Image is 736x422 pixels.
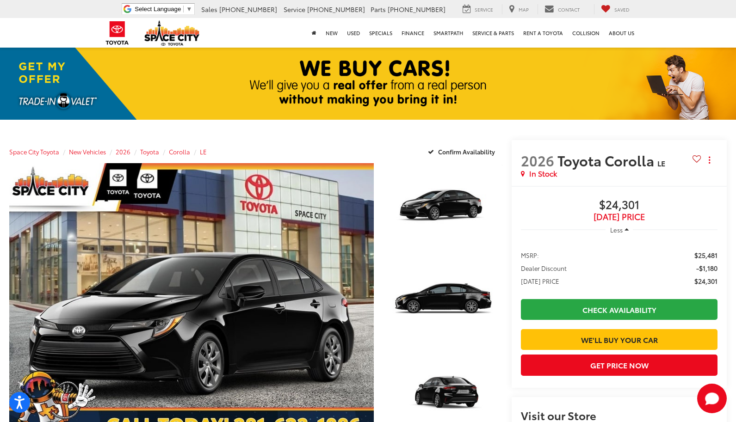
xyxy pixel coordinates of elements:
a: Expand Photo 2 [384,257,502,346]
span: MSRP: [521,251,539,260]
a: Rent a Toyota [519,18,568,48]
span: Service [475,6,493,13]
a: Service [456,4,500,14]
span: Less [610,226,623,234]
a: SmartPath [429,18,468,48]
img: Space City Toyota [144,20,200,46]
img: 2026 Toyota Corolla LE [383,256,503,347]
span: [DATE] Price [521,212,717,221]
span: ​ [183,6,184,12]
a: Home [307,18,321,48]
h2: Visit our Store [521,409,717,421]
a: Used [342,18,365,48]
span: Map [519,6,529,13]
button: Less [606,221,633,238]
button: Confirm Availability [423,143,503,159]
span: [PHONE_NUMBER] [219,5,277,14]
a: LE [200,147,207,156]
span: $25,481 [694,251,717,260]
a: Map [502,4,536,14]
a: New Vehicles [69,147,106,156]
a: Service & Parts [468,18,519,48]
button: Actions [701,152,717,168]
a: Specials [365,18,397,48]
span: $24,301 [521,198,717,212]
a: 2026 [116,147,130,156]
a: Collision [568,18,604,48]
span: Sales [201,5,217,14]
span: [PHONE_NUMBER] [388,5,445,14]
a: Select Language​ [135,6,192,12]
span: Parts [371,5,386,14]
a: Expand Photo 1 [384,163,502,252]
a: Space City Toyota [9,147,59,156]
span: Contact [558,6,580,13]
a: My Saved Vehicles [594,4,637,14]
a: New [321,18,342,48]
button: Get Price Now [521,355,717,375]
span: $24,301 [694,276,717,286]
img: Toyota [100,18,135,48]
span: LE [657,158,665,168]
a: About Us [604,18,639,48]
a: Contact [538,4,587,14]
a: Toyota [140,147,159,156]
span: Service [284,5,305,14]
span: [PHONE_NUMBER] [307,5,365,14]
a: Check Availability [521,299,717,320]
span: Toyota Corolla [557,150,657,170]
span: In Stock [529,168,557,179]
span: -$1,180 [696,263,717,273]
button: Toggle Chat Window [697,384,727,413]
span: Dealer Discount [521,263,567,273]
span: Saved [614,6,630,13]
a: Corolla [169,147,190,156]
svg: Start Chat [697,384,727,413]
span: 2026 [521,150,554,170]
span: ▼ [186,6,192,12]
span: Confirm Availability [438,147,495,156]
a: We'll Buy Your Car [521,329,717,350]
img: 2026 Toyota Corolla LE [383,162,503,253]
span: Select Language [135,6,181,12]
span: dropdown dots [709,156,710,164]
span: [DATE] PRICE [521,276,559,286]
a: Finance [397,18,429,48]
